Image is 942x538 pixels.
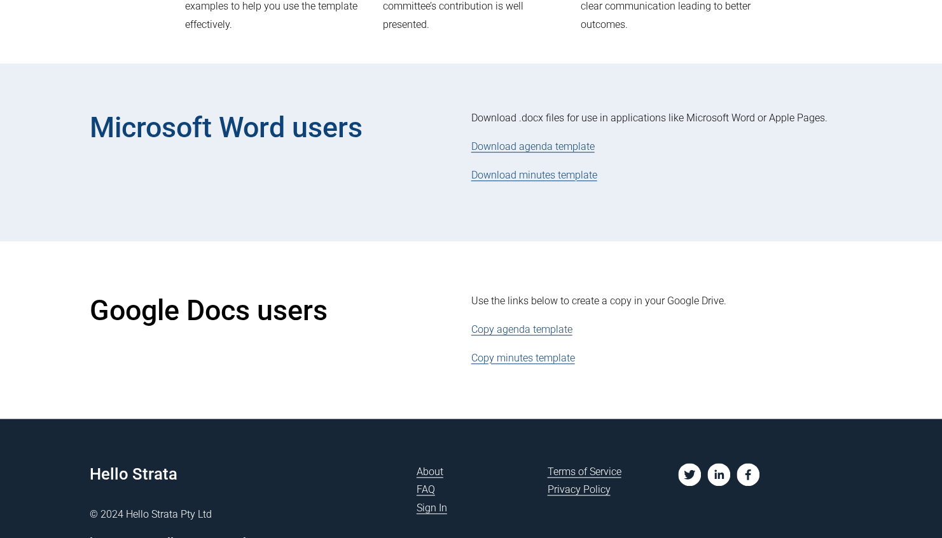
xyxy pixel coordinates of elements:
a: Copy agenda template [471,323,572,335]
a: twitter-unauth [678,463,701,486]
a: About [417,463,443,481]
p: Download .docx files for use in applications like Microsoft Word or Apple Pages. [471,109,853,128]
h4: Hello Strata [90,463,395,485]
a: FAQ [417,481,435,499]
h2: Google Docs users [90,292,408,329]
p: Use the links below to create a copy in your Google Drive. [471,292,853,311]
a: Sign In [417,499,447,518]
a: Download minutes template [471,169,597,181]
a: Copy minutes template [471,352,575,364]
a: facebook-unauth [737,463,759,486]
a: Privacy Policy [547,481,610,499]
a: Terms of Service [547,463,621,481]
h2: Microsoft Word users [90,109,408,146]
a: linkedin-unauth [707,463,730,486]
a: Download agenda template [471,140,595,152]
p: © 2024 Hello Strata Pty Ltd [90,506,395,524]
